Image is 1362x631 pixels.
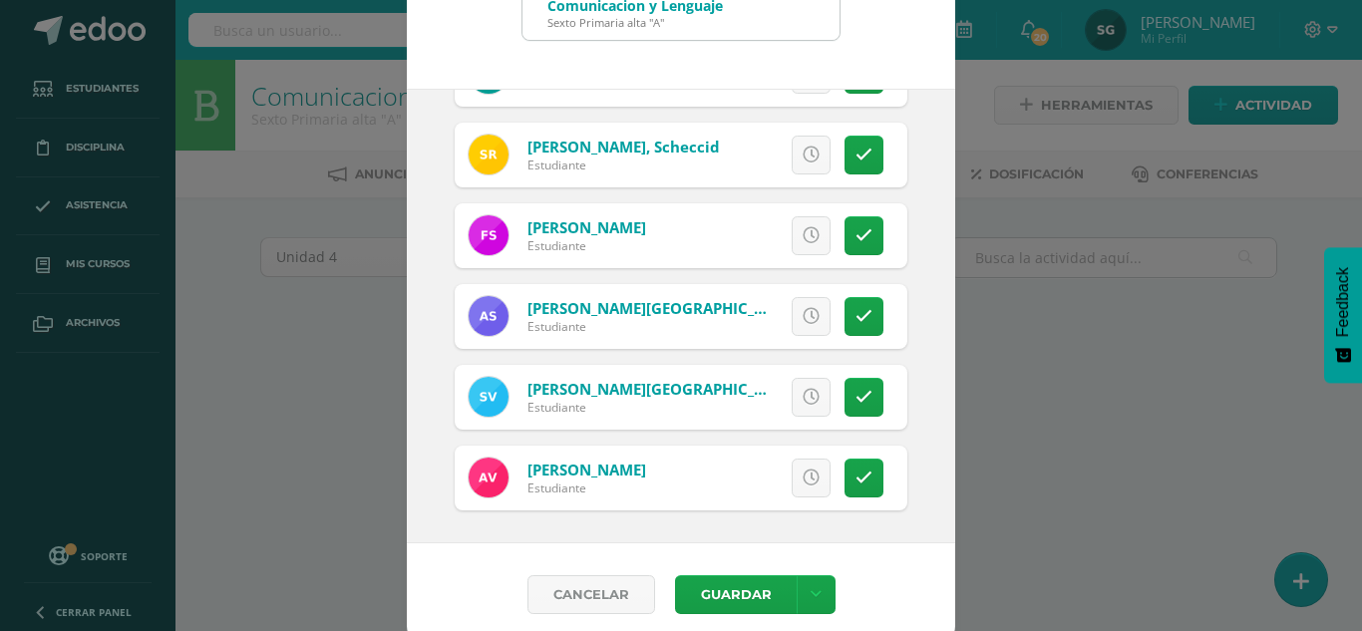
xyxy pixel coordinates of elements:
button: Guardar [675,575,797,614]
img: e572914f8deba730fbde97589d511174.png [469,377,509,417]
button: Feedback - Mostrar encuesta [1324,247,1362,383]
span: Excusa [697,217,752,254]
div: Estudiante [527,237,646,254]
img: 7f4611be33653c4fe25a393015ff73af.png [469,135,509,174]
a: [PERSON_NAME], Scheccid [527,137,720,157]
a: [PERSON_NAME] [527,217,646,237]
div: Sexto Primaria alta "A" [547,15,723,30]
span: Excusa [697,379,752,416]
span: Excusa [697,460,752,496]
img: 5de0d26bce241c78e9750d54b5c9cdf0.png [469,296,509,336]
span: Excusa [697,298,752,335]
a: [PERSON_NAME][GEOGRAPHIC_DATA] [527,379,799,399]
a: [PERSON_NAME] [527,460,646,479]
a: Cancelar [527,575,655,614]
img: 2a299e404d6c4e2a80e9c6847baf87cf.png [469,215,509,255]
img: 46c920ef0bfd7c6f59193bea671d6ecc.png [469,458,509,497]
div: Estudiante [527,318,767,335]
div: Estudiante [527,479,646,496]
div: Estudiante [527,399,767,416]
span: Feedback [1334,267,1352,337]
a: [PERSON_NAME][GEOGRAPHIC_DATA] [527,298,799,318]
span: Excusa [697,137,752,173]
div: Estudiante [527,157,720,173]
